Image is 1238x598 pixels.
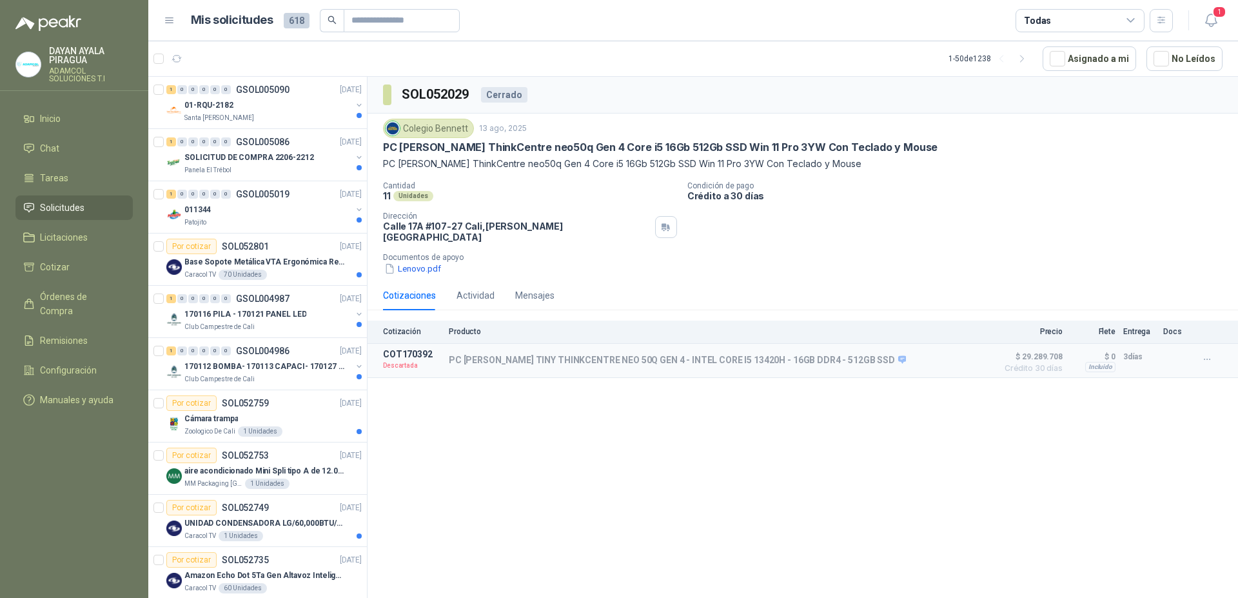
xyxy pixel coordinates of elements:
a: Tareas [15,166,133,190]
button: Lenovo.pdf [383,262,442,275]
div: 0 [199,346,209,355]
div: 0 [221,137,231,146]
div: 0 [210,294,220,303]
div: 1 Unidades [238,426,282,437]
div: Por cotizar [166,395,217,411]
div: Por cotizar [166,552,217,568]
div: 1 [166,190,176,199]
div: 0 [177,85,187,94]
p: Docs [1163,327,1189,336]
p: UNIDAD CONDENSADORA LG/60,000BTU/220V/R410A: I [184,517,345,530]
img: Company Logo [166,573,182,588]
div: 0 [199,137,209,146]
div: 0 [199,294,209,303]
span: Cotizar [40,260,70,274]
div: 0 [210,137,220,146]
div: 0 [188,137,198,146]
a: Chat [15,136,133,161]
p: 170112 BOMBA- 170113 CAPACI- 170127 MOTOR 170119 R [184,361,345,373]
a: 1 0 0 0 0 0 GSOL004986[DATE] Company Logo170112 BOMBA- 170113 CAPACI- 170127 MOTOR 170119 RClub C... [166,343,364,384]
span: Inicio [40,112,61,126]
p: Crédito a 30 días [687,190,1233,201]
p: SOLICITUD DE COMPRA 2206-2212 [184,152,314,164]
p: Caracol TV [184,270,216,280]
div: Unidades [393,191,433,201]
a: Solicitudes [15,195,133,220]
p: PC [PERSON_NAME] TINY THINKCENTRE NEO 50Q GEN 4 - INTEL CORE I5 13420H - 16GB DDR4 - 512GB SSD [449,355,906,366]
a: 1 0 0 0 0 0 GSOL005086[DATE] Company LogoSOLICITUD DE COMPRA 2206-2212Panela El Trébol [166,134,364,175]
p: GSOL005086 [236,137,290,146]
p: [DATE] [340,450,362,462]
p: [DATE] [340,241,362,253]
img: Company Logo [166,259,182,275]
div: Incluido [1085,362,1115,372]
p: aire acondicionado Mini Spli tipo A de 12.000 BTU. [184,465,345,477]
div: 0 [177,346,187,355]
a: Por cotizarSOL052753[DATE] Company Logoaire acondicionado Mini Spli tipo A de 12.000 BTU.MM Packa... [148,443,367,495]
span: Licitaciones [40,230,88,244]
a: Configuración [15,358,133,383]
p: ADAMCOL SOLUCIONES T.I [49,67,133,83]
p: Amazon Echo Dot 5Ta Gen Altavoz Inteligente Alexa Azul [184,570,345,582]
p: SOL052735 [222,555,269,564]
p: SOL052753 [222,451,269,460]
p: Patojito [184,217,206,228]
p: [DATE] [340,84,362,96]
p: Condición de pago [687,181,1233,190]
span: 1 [1212,6,1226,18]
p: SOL052801 [222,242,269,251]
p: Club Campestre de Cali [184,322,255,332]
span: Órdenes de Compra [40,290,121,318]
span: Tareas [40,171,68,185]
div: 1 [166,346,176,355]
div: 0 [177,294,187,303]
a: Licitaciones [15,225,133,250]
img: Company Logo [166,521,182,536]
div: 1 [166,137,176,146]
p: GSOL005019 [236,190,290,199]
p: Club Campestre de Cali [184,374,255,384]
p: GSOL004986 [236,346,290,355]
a: 1 0 0 0 0 0 GSOL004987[DATE] Company Logo170116 PILA - 170121 PANEL LEDClub Campestre de Cali [166,291,364,332]
button: 1 [1199,9,1223,32]
h1: Mis solicitudes [191,11,273,30]
div: 0 [210,346,220,355]
p: GSOL004987 [236,294,290,303]
a: 1 0 0 0 0 0 GSOL005019[DATE] Company Logo011344Patojito [166,186,364,228]
div: 0 [177,190,187,199]
span: search [328,15,337,25]
img: Company Logo [166,207,182,223]
span: $ 29.289.708 [998,349,1063,364]
div: 1 [166,294,176,303]
p: Cámara trampa [184,413,238,425]
p: 11 [383,190,391,201]
p: Panela El Trébol [184,165,231,175]
a: Por cotizarSOL052749[DATE] Company LogoUNIDAD CONDENSADORA LG/60,000BTU/220V/R410A: ICaracol TV1 ... [148,495,367,547]
p: 13 ago, 2025 [479,123,527,135]
div: Por cotizar [166,239,217,254]
div: Por cotizar [166,448,217,463]
img: Company Logo [166,155,182,170]
a: Inicio [15,106,133,131]
p: COT170392 [383,349,441,359]
p: 3 días [1123,349,1155,364]
div: 60 Unidades [219,583,267,593]
span: Chat [40,141,59,155]
img: Company Logo [166,103,182,118]
p: DAYAN AYALA PIRAGUA [49,46,133,65]
div: 0 [221,85,231,94]
a: Manuales y ayuda [15,388,133,412]
p: 170116 PILA - 170121 PANEL LED [184,308,306,321]
img: Company Logo [166,364,182,379]
div: 0 [210,85,220,94]
img: Company Logo [16,52,41,77]
a: Cotizar [15,255,133,279]
p: [DATE] [340,554,362,566]
p: Calle 17A #107-27 Cali , [PERSON_NAME][GEOGRAPHIC_DATA] [383,221,650,243]
div: 0 [221,346,231,355]
p: [DATE] [340,188,362,201]
div: Todas [1024,14,1051,28]
div: 0 [188,85,198,94]
div: Mensajes [515,288,555,303]
span: Manuales y ayuda [40,393,113,407]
